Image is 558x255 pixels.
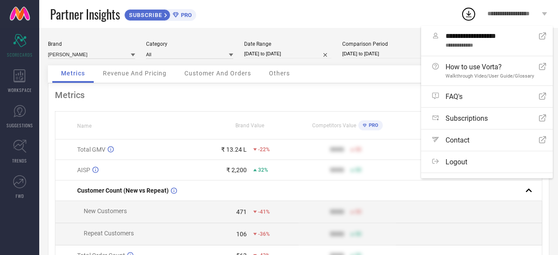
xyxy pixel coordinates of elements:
[236,208,247,215] div: 471
[461,6,476,22] div: Open download list
[421,129,553,151] a: Contact
[48,41,135,47] div: Brand
[421,56,553,85] a: How to use Vorta?Walkthrough Video/User Guide/Glossary
[235,122,264,129] span: Brand Value
[12,157,27,164] span: TRENDS
[355,231,361,237] span: 50
[77,167,90,173] span: AISP
[269,70,290,77] span: Others
[77,146,105,153] span: Total GMV
[446,63,534,71] span: How to use Vorta?
[330,167,344,173] div: 9999
[77,187,169,194] span: Customer Count (New vs Repeat)
[258,231,270,237] span: -36%
[258,209,270,215] span: -41%
[7,51,33,58] span: SCORECARDS
[7,122,33,129] span: SUGGESTIONS
[226,167,247,173] div: ₹ 2,200
[330,231,344,238] div: 9999
[61,70,85,77] span: Metrics
[50,5,120,23] span: Partner Insights
[421,108,553,129] a: Subscriptions
[355,167,361,173] span: 50
[244,49,331,58] input: Select date range
[236,231,247,238] div: 106
[446,136,470,144] span: Contact
[355,209,361,215] span: 50
[342,49,429,58] input: Select comparison period
[84,207,127,214] span: New Customers
[446,158,467,166] span: Logout
[330,146,344,153] div: 9999
[446,73,534,79] span: Walkthrough Video/User Guide/Glossary
[16,193,24,199] span: FWD
[77,123,92,129] span: Name
[125,12,164,18] span: SUBSCRIBE
[184,70,251,77] span: Customer And Orders
[258,146,270,153] span: -22%
[355,146,361,153] span: 50
[179,12,192,18] span: PRO
[446,114,488,122] span: Subscriptions
[446,92,463,101] span: FAQ's
[221,146,247,153] div: ₹ 13.24 L
[124,7,196,21] a: SUBSCRIBEPRO
[55,90,542,100] div: Metrics
[84,230,134,237] span: Repeat Customers
[244,41,331,47] div: Date Range
[103,70,167,77] span: Revenue And Pricing
[330,208,344,215] div: 9999
[8,87,32,93] span: WORKSPACE
[421,86,553,107] a: FAQ's
[258,167,268,173] span: 32%
[367,122,378,128] span: PRO
[312,122,356,129] span: Competitors Value
[342,41,429,47] div: Comparison Period
[146,41,233,47] div: Category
